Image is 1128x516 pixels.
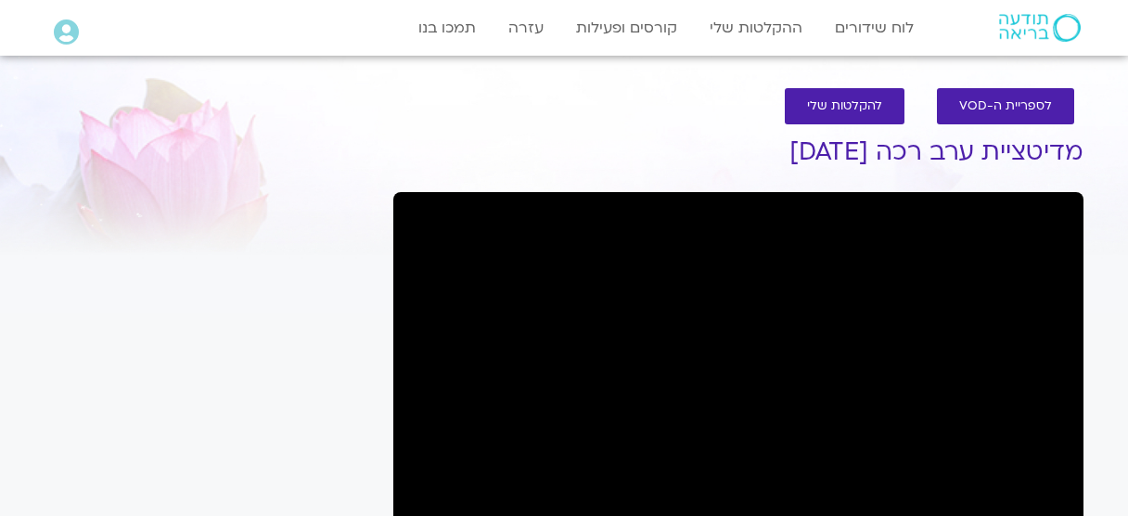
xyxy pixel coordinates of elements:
span: לספריית ה-VOD [959,99,1052,113]
a: לוח שידורים [826,10,923,45]
h1: מדיטציית ערב רכה [DATE] [393,138,1083,166]
a: ההקלטות שלי [700,10,812,45]
a: לספריית ה-VOD [937,88,1074,124]
span: להקלטות שלי [807,99,882,113]
a: קורסים ופעילות [567,10,686,45]
a: עזרה [499,10,553,45]
a: להקלטות שלי [785,88,904,124]
img: תודעה בריאה [999,14,1081,42]
a: תמכו בנו [409,10,485,45]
